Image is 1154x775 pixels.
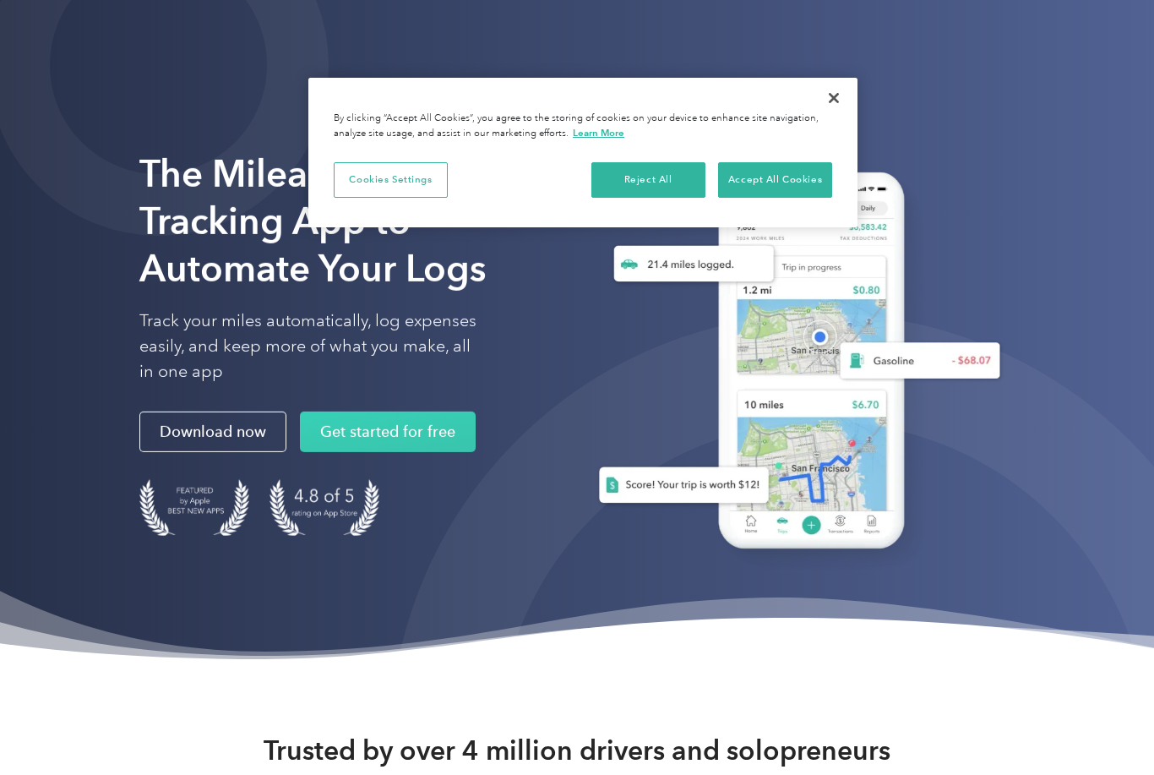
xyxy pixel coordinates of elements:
[334,112,832,141] div: By clicking “Accept All Cookies”, you agree to the storing of cookies on your device to enhance s...
[308,78,857,227] div: Privacy
[139,308,477,385] p: Track your miles automatically, log expenses easily, and keep more of what you make, all in one app
[573,127,624,139] a: More information about your privacy, opens in a new tab
[591,162,705,198] button: Reject All
[264,734,890,767] strong: Trusted by over 4 million drivers and solopreneurs
[139,479,249,536] img: Badge for Featured by Apple Best New Apps
[334,162,448,198] button: Cookies Settings
[718,162,832,198] button: Accept All Cookies
[300,412,476,452] a: Get started for free
[572,155,1014,574] img: Everlance, mileage tracker app, expense tracking app
[308,78,857,227] div: Cookie banner
[139,412,286,452] a: Download now
[269,479,379,536] img: 4.9 out of 5 stars on the app store
[815,79,852,117] button: Close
